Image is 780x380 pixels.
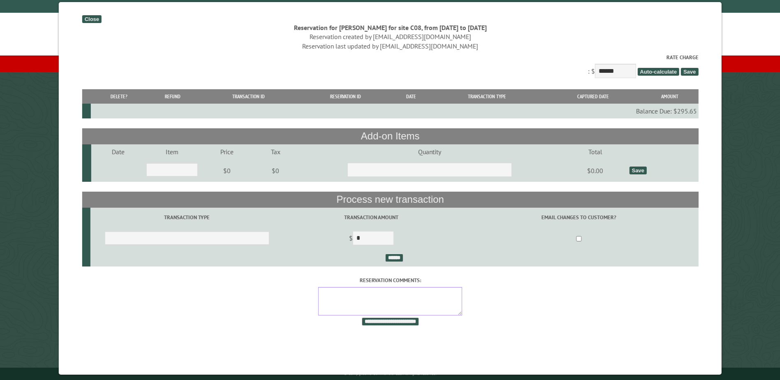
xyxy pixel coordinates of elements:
[82,276,698,284] label: Reservation comments:
[146,89,199,104] th: Refund
[91,104,698,118] td: Balance Due: $295.65
[544,89,641,104] th: Captured Date
[82,23,698,32] div: Reservation for [PERSON_NAME] for site C08, from [DATE] to [DATE]
[285,213,458,221] label: Transaction Amount
[82,192,698,207] th: Process new transaction
[393,89,429,104] th: Date
[254,144,296,159] td: Tax
[254,159,296,182] td: $0
[82,53,698,61] label: Rate Charge
[637,68,679,76] span: Auto-calculate
[91,89,147,104] th: Delete?
[461,213,697,221] label: Email changes to customer?
[145,144,199,159] td: Item
[680,68,698,76] span: Save
[82,15,101,23] div: Close
[91,213,282,221] label: Transaction Type
[344,371,437,376] small: © Campground Commander LLC. All rights reserved.
[562,159,628,182] td: $0.00
[82,53,698,80] div: : $
[199,89,298,104] th: Transaction ID
[298,89,393,104] th: Reservation ID
[283,227,459,250] td: $
[91,144,145,159] td: Date
[296,144,562,159] td: Quantity
[82,128,698,144] th: Add-on Items
[199,144,255,159] td: Price
[82,32,698,41] div: Reservation created by [EMAIL_ADDRESS][DOMAIN_NAME]
[641,89,698,104] th: Amount
[199,159,255,182] td: $0
[629,167,646,174] div: Save
[562,144,628,159] td: Total
[82,42,698,51] div: Reservation last updated by [EMAIL_ADDRESS][DOMAIN_NAME]
[429,89,544,104] th: Transaction Type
